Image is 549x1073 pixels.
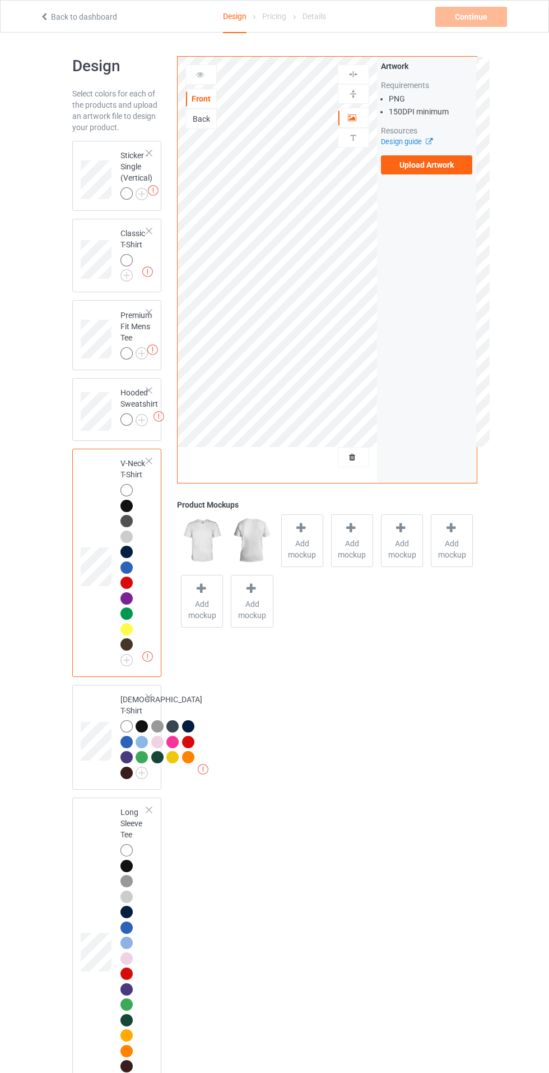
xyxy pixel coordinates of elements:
div: Sticker - Single (Vertical) [72,141,162,211]
span: Add mockup [182,598,222,621]
div: Select colors for each of the products and upload an artwork file to design your product. [72,88,162,133]
div: Pricing [262,1,286,32]
span: Add mockup [332,538,373,560]
div: Add mockup [181,575,223,628]
li: 150 DPI minimum [389,106,473,117]
div: Classic T-Shirt [120,228,147,278]
img: svg+xml;base64,PD94bWwgdmVyc2lvbj0iMS4wIiBlbmNvZGluZz0iVVRGLTgiPz4KPHN2ZyB3aWR0aD0iMjJweCIgaGVpZ2... [120,654,133,666]
img: exclamation icon [153,411,164,422]
div: Resources [381,125,473,136]
div: Add mockup [431,514,473,567]
div: Design [223,1,246,33]
div: Add mockup [381,514,423,567]
img: regular.jpg [181,514,223,567]
div: Hooded Sweatshirt [72,378,162,441]
div: Hooded Sweatshirt [120,387,158,425]
img: svg+xml;base64,PD94bWwgdmVyc2lvbj0iMS4wIiBlbmNvZGluZz0iVVRGLTgiPz4KPHN2ZyB3aWR0aD0iMjJweCIgaGVpZ2... [136,767,148,779]
div: Details [303,1,326,32]
div: [DEMOGRAPHIC_DATA] T-Shirt [72,685,162,790]
div: Add mockup [331,514,373,567]
img: svg+xml;base64,PD94bWwgdmVyc2lvbj0iMS4wIiBlbmNvZGluZz0iVVRGLTgiPz4KPHN2ZyB3aWR0aD0iMjJweCIgaGVpZ2... [136,347,148,360]
div: V-Neck T-Shirt [72,449,162,677]
div: Premium Fit Mens Tee [120,310,152,359]
div: Back [186,113,216,125]
div: [DEMOGRAPHIC_DATA] T-Shirt [120,694,202,778]
span: Add mockup [431,538,472,560]
div: Sticker - Single (Vertical) [120,150,152,199]
img: regular.jpg [231,514,273,567]
img: svg+xml;base64,PD94bWwgdmVyc2lvbj0iMS4wIiBlbmNvZGluZz0iVVRGLTgiPz4KPHN2ZyB3aWR0aD0iMjJweCIgaGVpZ2... [120,269,133,282]
a: Back to dashboard [40,12,117,21]
div: Add mockup [281,514,323,567]
div: V-Neck T-Shirt [120,458,147,662]
span: Add mockup [381,538,422,560]
div: Artwork [381,61,473,72]
img: exclamation icon [148,185,159,196]
div: Premium Fit Mens Tee [72,300,162,370]
div: Front [186,93,216,104]
li: PNG [389,93,473,104]
a: Design guide [381,137,432,146]
img: svg%3E%0A [348,132,359,143]
img: exclamation icon [142,266,153,277]
label: Upload Artwork [381,155,473,174]
span: Add mockup [282,538,323,560]
img: svg%3E%0A [348,89,359,99]
img: exclamation icon [142,651,153,662]
img: svg+xml;base64,PD94bWwgdmVyc2lvbj0iMS4wIiBlbmNvZGluZz0iVVRGLTgiPz4KPHN2ZyB3aWR0aD0iMjJweCIgaGVpZ2... [136,414,148,426]
span: Add mockup [231,598,272,621]
div: Classic T-Shirt [72,219,162,293]
div: Add mockup [231,575,273,628]
img: exclamation icon [147,344,158,355]
img: svg+xml;base64,PD94bWwgdmVyc2lvbj0iMS4wIiBlbmNvZGluZz0iVVRGLTgiPz4KPHN2ZyB3aWR0aD0iMjJweCIgaGVpZ2... [136,188,148,200]
h1: Design [72,56,162,76]
div: Product Mockups [177,499,477,510]
div: Requirements [381,80,473,91]
img: svg%3E%0A [348,69,359,80]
